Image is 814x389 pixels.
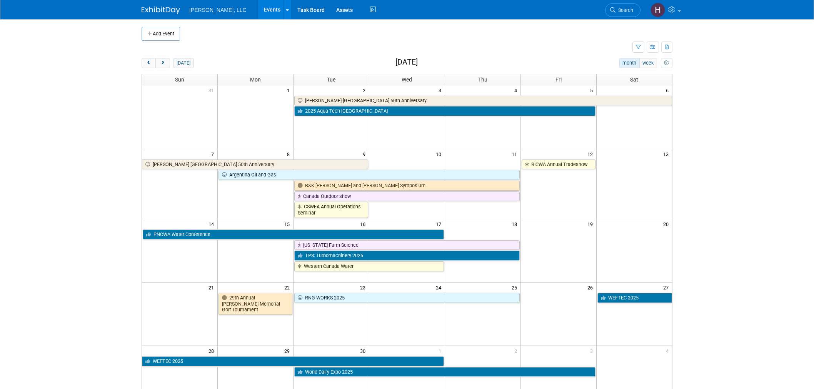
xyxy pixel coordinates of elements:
[208,283,217,292] span: 21
[294,261,444,271] a: Western Canada Water
[587,219,596,229] span: 19
[208,346,217,356] span: 28
[327,76,335,83] span: Tue
[639,58,657,68] button: week
[511,149,520,159] span: 11
[294,191,520,201] a: Canada Outdoor show
[142,27,180,41] button: Add Event
[402,76,412,83] span: Wed
[630,76,638,83] span: Sat
[284,283,293,292] span: 22
[294,106,595,116] a: 2025 Aqua Tech [GEOGRAPHIC_DATA]
[651,3,665,17] img: Hannah Mulholland
[435,149,445,159] span: 10
[219,170,519,180] a: Argentina Oil and Gas
[662,219,672,229] span: 20
[142,356,444,366] a: WEFTEC 2025
[605,3,641,17] a: Search
[359,219,369,229] span: 16
[589,85,596,95] span: 5
[294,181,520,191] a: B&K [PERSON_NAME] and [PERSON_NAME] Symposium
[438,346,445,356] span: 1
[435,219,445,229] span: 17
[189,7,247,13] span: [PERSON_NAME], LLC
[514,346,520,356] span: 2
[294,293,520,303] a: RNG WORKS 2025
[511,283,520,292] span: 25
[155,58,170,68] button: next
[294,240,520,250] a: [US_STATE] Farm Science
[294,367,595,377] a: World Dairy Expo 2025
[294,96,672,106] a: [PERSON_NAME] [GEOGRAPHIC_DATA] 50th Anniversary
[589,346,596,356] span: 3
[219,293,292,315] a: 29th Annual [PERSON_NAME] Memorial Golf Tournament
[597,293,672,303] a: WEFTEC 2025
[478,76,487,83] span: Thu
[438,85,445,95] span: 3
[175,76,184,83] span: Sun
[208,219,217,229] span: 14
[173,58,194,68] button: [DATE]
[395,58,418,66] h2: [DATE]
[362,149,369,159] span: 9
[142,58,156,68] button: prev
[284,219,293,229] span: 15
[665,346,672,356] span: 4
[662,149,672,159] span: 13
[143,229,444,239] a: PNCWA Water Conference
[514,85,520,95] span: 4
[362,85,369,95] span: 2
[522,160,595,170] a: RICWA Annual Tradeshow
[664,61,669,66] i: Personalize Calendar
[587,149,596,159] span: 12
[662,283,672,292] span: 27
[142,160,368,170] a: [PERSON_NAME] [GEOGRAPHIC_DATA] 50th Anniversary
[294,251,520,261] a: TPS: Turbomachinery 2025
[619,58,640,68] button: month
[511,219,520,229] span: 18
[286,85,293,95] span: 1
[661,58,672,68] button: myCustomButton
[284,346,293,356] span: 29
[555,76,562,83] span: Fri
[294,202,368,218] a: CSWEA Annual Operations Seminar
[359,346,369,356] span: 30
[210,149,217,159] span: 7
[142,7,180,14] img: ExhibitDay
[250,76,261,83] span: Mon
[208,85,217,95] span: 31
[587,283,596,292] span: 26
[616,7,633,13] span: Search
[286,149,293,159] span: 8
[665,85,672,95] span: 6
